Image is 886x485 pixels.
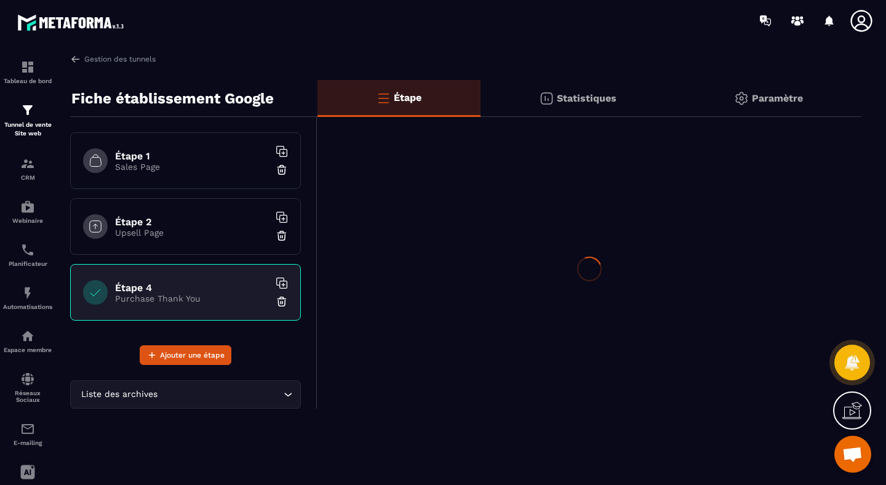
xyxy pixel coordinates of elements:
[3,121,52,138] p: Tunnel de vente Site web
[78,388,160,401] span: Liste des archives
[3,233,52,276] a: schedulerschedulerPlanificateur
[3,50,52,94] a: formationformationTableau de bord
[20,60,35,74] img: formation
[376,90,391,105] img: bars-o.4a397970.svg
[17,11,128,34] img: logo
[115,282,269,294] h6: Étape 4
[3,319,52,363] a: automationsautomationsEspace membre
[115,150,269,162] h6: Étape 1
[834,436,871,473] div: Ouvrir le chat
[20,199,35,214] img: automations
[3,217,52,224] p: Webinaire
[20,329,35,343] img: automations
[160,349,225,361] span: Ajouter une étape
[20,156,35,171] img: formation
[3,78,52,84] p: Tableau de bord
[160,388,281,401] input: Search for option
[20,286,35,300] img: automations
[115,216,269,228] h6: Étape 2
[115,162,269,172] p: Sales Page
[70,54,81,65] img: arrow
[3,190,52,233] a: automationsautomationsWebinaire
[3,412,52,455] a: emailemailE-mailing
[3,363,52,412] a: social-networksocial-networkRéseaux Sociaux
[3,390,52,403] p: Réseaux Sociaux
[394,92,421,103] p: Étape
[3,439,52,446] p: E-mailing
[752,92,803,104] p: Paramètre
[3,260,52,267] p: Planificateur
[276,164,288,176] img: trash
[115,228,269,238] p: Upsell Page
[20,422,35,436] img: email
[115,294,269,303] p: Purchase Thank You
[3,94,52,147] a: formationformationTunnel de vente Site web
[539,91,554,106] img: stats.20deebd0.svg
[70,54,156,65] a: Gestion des tunnels
[20,242,35,257] img: scheduler
[734,91,749,106] img: setting-gr.5f69749f.svg
[20,103,35,118] img: formation
[71,86,274,111] p: Fiche établissement Google
[140,345,231,365] button: Ajouter une étape
[3,174,52,181] p: CRM
[557,92,617,104] p: Statistiques
[3,347,52,353] p: Espace membre
[3,276,52,319] a: automationsautomationsAutomatisations
[70,380,301,409] div: Search for option
[3,303,52,310] p: Automatisations
[276,295,288,308] img: trash
[3,147,52,190] a: formationformationCRM
[20,372,35,387] img: social-network
[276,230,288,242] img: trash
